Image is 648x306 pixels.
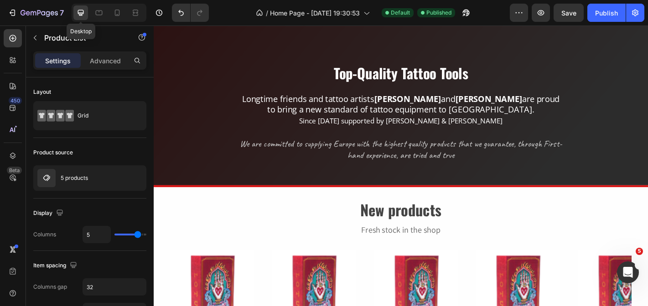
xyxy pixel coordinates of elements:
span: Since [DATE] supported by [PERSON_NAME] & [PERSON_NAME] [161,100,386,111]
div: Display [33,207,65,219]
div: Product source [33,148,73,157]
span: Published [426,9,451,17]
input: Auto [83,279,146,295]
div: Publish [595,8,618,18]
iframe: Intercom live chat [617,261,639,283]
div: Columns [33,230,56,239]
button: Save [554,4,584,22]
span: Save [561,9,576,17]
div: Item spacing [33,260,79,272]
p: Advanced [90,56,121,66]
strong: [PERSON_NAME] [244,75,318,87]
iframe: Design area [154,25,648,306]
div: Grid [78,105,133,126]
div: We are committed to supplying Europe with the highest quality prodvcts that we guarantee, through... [93,123,454,151]
div: Layout [33,88,51,96]
span: / [266,8,268,18]
span: 5 [636,248,643,255]
div: Beta [7,167,22,174]
span: Default [391,9,410,17]
div: Undo/Redo [172,4,209,22]
p: Settings [45,56,71,66]
strong: [PERSON_NAME] [334,75,408,87]
img: product feature img [37,169,56,187]
p: 5 products [61,175,88,181]
div: Columns gap [33,283,67,291]
div: 450 [9,97,22,104]
button: Publish [587,4,626,22]
button: 7 [4,4,68,22]
input: Auto [83,226,110,243]
span: Home Page - [DATE] 19:30:53 [270,8,360,18]
p: 7 [60,7,64,18]
p: Product List [44,32,122,43]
